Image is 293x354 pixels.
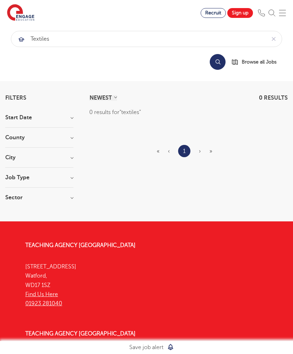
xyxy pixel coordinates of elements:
h3: Start Date [5,115,73,120]
div: 0 results for [89,108,288,117]
h3: Sector [5,195,73,200]
span: » [209,148,212,154]
span: Filters [5,95,26,101]
img: Engage Education [7,4,34,22]
button: Clear [266,31,282,47]
h3: Job Type [5,175,73,180]
a: Recruit [201,8,226,18]
span: › [199,148,201,154]
a: 1 [183,147,185,156]
button: Search [210,54,226,70]
input: Submit [11,31,266,47]
img: Mobile Menu [279,9,286,16]
span: Recruit [205,10,221,15]
a: Teaching Agency [GEOGRAPHIC_DATA] [25,330,136,337]
a: Sign up [227,8,253,18]
a: 01923 281040 [25,300,62,307]
p: [STREET_ADDRESS] Watford, WD17 1SZ [25,262,268,308]
q: textiles [119,109,141,115]
img: Phone [258,9,265,16]
span: Browse all Jobs [242,58,276,66]
h3: County [5,135,73,140]
span: « [157,148,159,154]
div: Submit [11,31,282,47]
span: ‹ [168,148,170,154]
span: 0 results [259,95,288,101]
a: Teaching Agency [GEOGRAPHIC_DATA] [25,242,136,248]
img: Search [268,9,275,16]
h3: City [5,155,73,160]
a: Browse all Jobs [231,58,282,66]
a: Find Us Here [25,291,58,298]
